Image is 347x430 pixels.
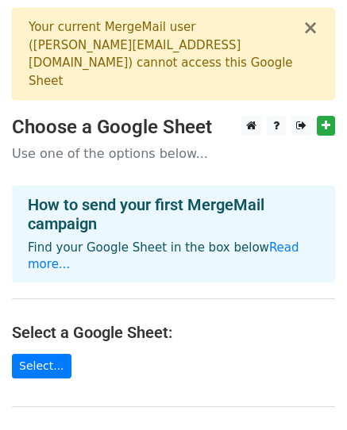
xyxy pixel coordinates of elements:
a: Select... [12,354,71,378]
h4: Select a Google Sheet: [12,323,335,342]
button: × [303,18,318,37]
h3: Choose a Google Sheet [12,116,335,139]
div: Your current MergeMail user ( [PERSON_NAME][EMAIL_ADDRESS][DOMAIN_NAME] ) cannot access this Goog... [29,18,303,90]
p: Find your Google Sheet in the box below [28,240,319,273]
a: Read more... [28,240,299,271]
h4: How to send your first MergeMail campaign [28,195,319,233]
p: Use one of the options below... [12,145,335,162]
